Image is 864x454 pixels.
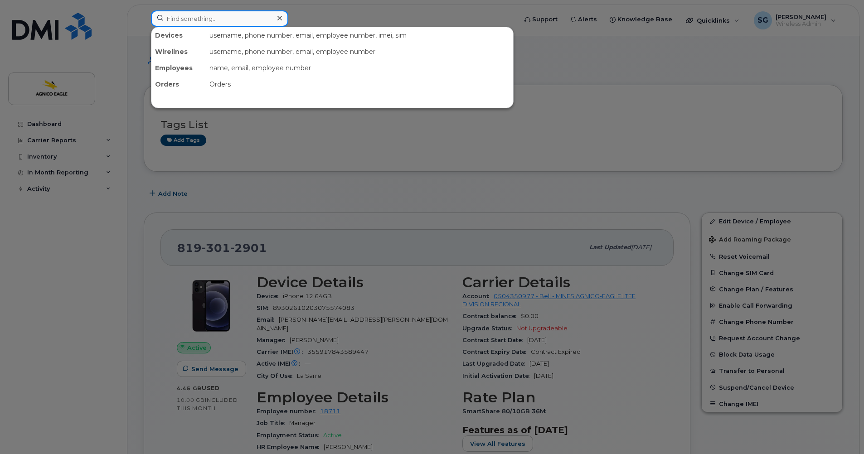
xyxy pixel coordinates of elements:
[151,60,206,76] div: Employees
[206,43,513,60] div: username, phone number, email, employee number
[206,76,513,92] div: Orders
[151,43,206,60] div: Wirelines
[151,27,206,43] div: Devices
[206,60,513,76] div: name, email, employee number
[206,27,513,43] div: username, phone number, email, employee number, imei, sim
[151,76,206,92] div: Orders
